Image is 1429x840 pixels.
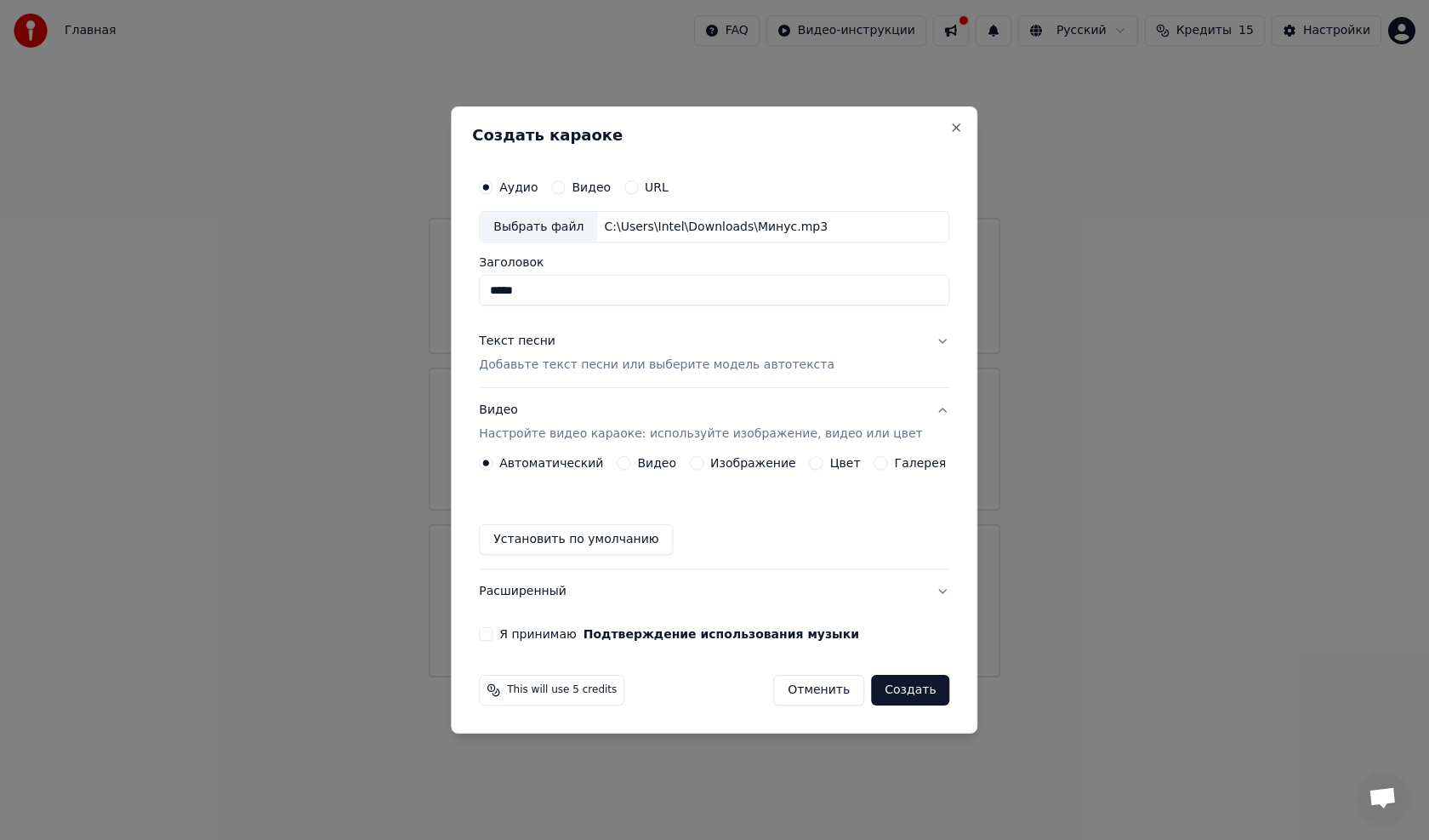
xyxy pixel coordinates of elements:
div: Видео [479,403,922,443]
button: Отменить [773,675,864,706]
label: Аудио [499,181,538,193]
p: Настройте видео караоке: используйте изображение, видео или цвет [479,426,922,443]
label: Я принимаю [499,628,859,640]
label: Автоматический [499,457,603,469]
button: Установить по умолчанию [479,524,673,555]
button: Создать [871,675,949,706]
label: Видео [637,457,676,469]
h2: Создать караоке [472,128,956,143]
div: Выбрать файл [480,212,597,243]
label: Цвет [830,457,861,469]
label: Заголовок [479,257,949,269]
label: Видео [572,181,611,193]
button: ВидеоНастройте видео караоке: используйте изображение, видео или цвет [479,389,949,457]
p: Добавьте текст песни или выберите модель автотекста [479,357,834,374]
button: Расширенный [479,569,949,614]
span: This will use 5 credits [507,683,617,697]
label: Галерея [895,457,947,469]
label: Изображение [710,457,796,469]
div: C:\Users\Intel\Downloads\Минус.mp3 [597,219,834,236]
label: URL [645,181,669,193]
button: Я принимаю [584,628,859,640]
div: Текст песни [479,334,555,351]
div: ВидеоНастройте видео караоке: используйте изображение, видео или цвет [479,456,949,569]
button: Текст песниДобавьте текст песни или выберите модель автотекста [479,320,949,388]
